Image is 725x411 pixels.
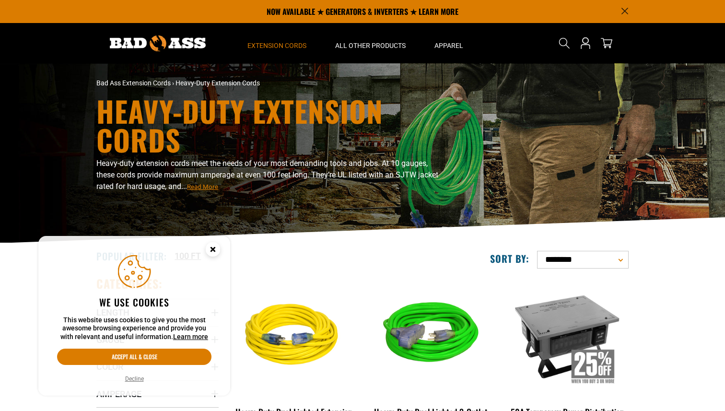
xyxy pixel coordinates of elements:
[420,23,478,63] summary: Apparel
[172,79,174,87] span: ›
[247,41,306,50] span: Extension Cords
[57,296,211,308] h2: We use cookies
[122,374,147,384] button: Decline
[96,78,446,88] nav: breadcrumbs
[38,236,230,396] aside: Cookie Consent
[434,41,463,50] span: Apparel
[96,159,438,191] span: Heavy-duty extension cords meet the needs of your most demanding tools and jobs. At 10 gauges, th...
[557,35,572,51] summary: Search
[335,41,406,50] span: All Other Products
[490,252,529,265] label: Sort by:
[187,183,218,190] span: Read More
[96,79,171,87] a: Bad Ass Extension Cords
[321,23,420,63] summary: All Other Products
[507,281,628,391] img: 50A Temporary Power Distribution Spider Box
[173,333,208,341] a: Learn more
[370,281,491,391] img: neon green
[57,316,211,341] p: This website uses cookies to give you the most awesome browsing experience and provide you with r...
[233,23,321,63] summary: Extension Cords
[175,79,260,87] span: Heavy-Duty Extension Cords
[234,281,355,391] img: yellow
[110,35,206,51] img: Bad Ass Extension Cords
[96,96,446,154] h1: Heavy-Duty Extension Cords
[57,349,211,365] button: Accept all & close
